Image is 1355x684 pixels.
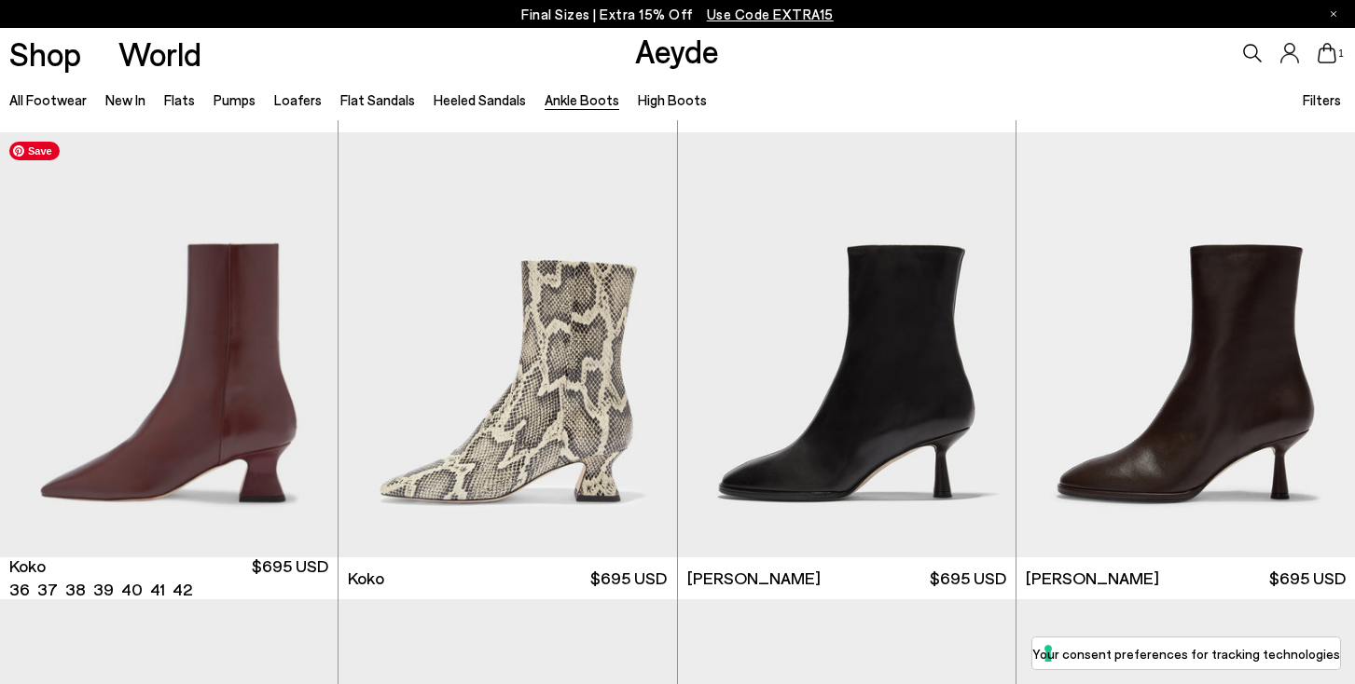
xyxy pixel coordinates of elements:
[214,91,256,108] a: Pumps
[105,91,145,108] a: New In
[118,37,201,70] a: World
[1318,43,1336,63] a: 1
[707,6,834,22] span: Navigate to /collections/ss25-final-sizes
[340,91,415,108] a: Flat Sandals
[1303,91,1341,108] span: Filters
[434,91,526,108] a: Heeled Sandals
[252,554,328,601] span: $695 USD
[339,132,676,556] img: Koko Regal Heel Boots
[339,557,676,599] a: Koko $695 USD
[635,31,719,70] a: Aeyde
[1269,567,1346,590] span: $695 USD
[338,132,675,556] div: 2 / 6
[150,578,165,601] li: 41
[687,567,821,590] span: [PERSON_NAME]
[1016,132,1355,556] img: Dorothy Soft Sock Boots
[93,578,114,601] li: 39
[1336,48,1346,59] span: 1
[545,91,619,108] a: Ankle Boots
[9,91,87,108] a: All Footwear
[338,132,675,556] img: Koko Leather Ankle Boots
[274,91,322,108] a: Loafers
[521,3,834,26] p: Final Sizes | Extra 15% Off
[1032,644,1340,663] label: Your consent preferences for tracking technologies
[37,578,58,601] li: 37
[678,132,1016,556] img: Dorothy Soft Sock Boots
[65,578,86,601] li: 38
[121,578,143,601] li: 40
[164,91,195,108] a: Flats
[678,557,1016,599] a: [PERSON_NAME] $695 USD
[9,554,46,578] span: Koko
[590,567,667,590] span: $695 USD
[9,578,187,601] ul: variant
[1026,567,1159,590] span: [PERSON_NAME]
[173,578,192,601] li: 42
[1016,557,1355,599] a: [PERSON_NAME] $695 USD
[1032,637,1340,669] button: Your consent preferences for tracking technologies
[9,578,30,601] li: 36
[930,567,1006,590] span: $695 USD
[9,142,60,160] span: Save
[638,91,707,108] a: High Boots
[348,567,384,590] span: Koko
[9,37,81,70] a: Shop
